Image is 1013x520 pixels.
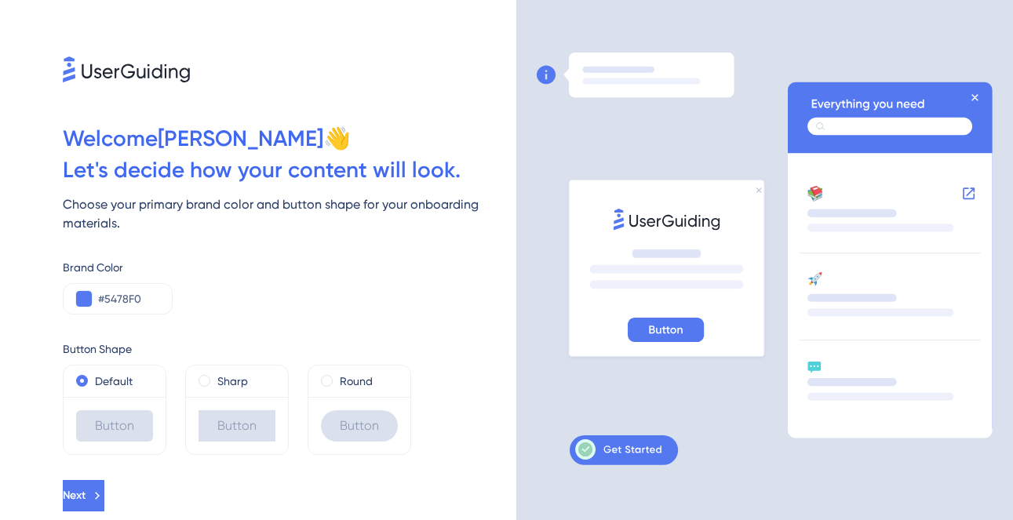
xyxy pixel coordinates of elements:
div: Brand Color [63,258,516,277]
div: Button [199,410,275,442]
label: Sharp [217,372,248,391]
div: Welcome [PERSON_NAME] 👋 [63,123,516,155]
div: Button [76,410,153,442]
div: Choose your primary brand color and button shape for your onboarding materials. [63,195,516,233]
label: Default [95,372,133,391]
span: Next [63,486,86,505]
div: Let ' s decide how your content will look. [63,155,516,186]
label: Round [340,372,373,391]
div: Button Shape [63,340,516,358]
button: Next [63,480,104,511]
div: Button [321,410,398,442]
